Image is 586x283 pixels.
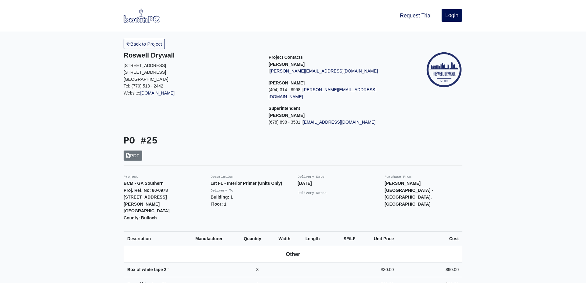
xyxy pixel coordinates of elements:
[124,9,160,23] img: boomPO
[124,175,138,179] small: Project
[124,51,259,96] div: Website:
[124,215,157,220] strong: County: Bulloch
[332,231,359,246] th: SF/LF
[298,191,327,195] small: Delivery Notes
[269,68,404,75] p: |
[385,180,462,207] p: [PERSON_NAME][GEOGRAPHIC_DATA] - [GEOGRAPHIC_DATA], [GEOGRAPHIC_DATA]
[211,195,233,199] strong: Building: 1
[275,231,302,246] th: Width
[124,208,169,213] strong: [GEOGRAPHIC_DATA]
[441,9,462,22] a: Login
[397,9,434,22] a: Request Trial
[397,231,462,246] th: Cost
[359,231,398,246] th: Unit Price
[211,189,233,192] small: Delivery To
[124,136,288,147] h3: PO #25
[269,62,305,67] strong: [PERSON_NAME]
[269,119,404,126] p: (678) 898 - 3531 |
[124,83,259,90] p: Tel: (770) 518 - 2442
[298,175,324,179] small: Delivery Date
[240,263,275,277] td: 3
[269,55,303,60] span: Project Contacts
[124,195,167,207] strong: [STREET_ADDRESS][PERSON_NAME]
[124,62,259,69] p: [STREET_ADDRESS]
[270,69,378,73] a: [PERSON_NAME][EMAIL_ADDRESS][DOMAIN_NAME]
[211,181,282,186] strong: 1st FL - Interior Primer (Units Only)
[127,267,168,272] strong: Box of white tape 2''
[269,80,305,85] strong: [PERSON_NAME]
[302,231,332,246] th: Length
[211,202,226,207] strong: Floor: 1
[269,86,404,100] p: (404) 314 - 8998 |
[286,251,300,257] b: Other
[124,231,192,246] th: Description
[124,181,164,186] strong: BCM - GA Southern
[303,120,376,125] a: [EMAIL_ADDRESS][DOMAIN_NAME]
[269,113,305,118] strong: [PERSON_NAME]
[124,51,259,59] h5: Roswell Drywall
[124,151,142,161] a: PDF
[359,263,398,277] td: $30.00
[124,69,259,76] p: [STREET_ADDRESS]
[192,231,240,246] th: Manufacturer
[269,106,300,111] span: Superintendent
[385,175,411,179] small: Purchase From
[211,175,233,179] small: Description
[298,181,312,186] strong: [DATE]
[124,76,259,83] p: [GEOGRAPHIC_DATA]
[269,87,376,99] a: [PERSON_NAME][EMAIL_ADDRESS][DOMAIN_NAME]
[397,263,462,277] td: $90.00
[124,39,165,49] a: Back to Project
[240,231,275,246] th: Quantity
[140,91,175,95] a: [DOMAIN_NAME]
[124,188,168,193] strong: Proj. Ref. No: 80-0978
